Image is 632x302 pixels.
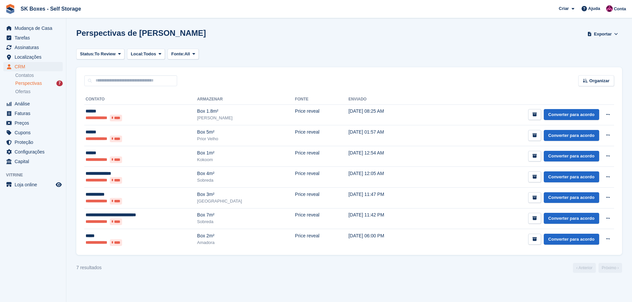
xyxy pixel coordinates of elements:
th: Armazenar [197,94,295,105]
a: Converter para acordo [544,234,599,245]
div: Box 4m² [197,170,295,177]
h1: Perspectivas de [PERSON_NAME] [76,29,206,37]
div: 7 resultados [76,264,102,271]
button: Fonte: All [168,49,199,60]
td: Price reveal [295,146,348,167]
span: Status: [80,51,95,57]
a: menu [3,43,63,52]
div: Box 1.8m² [197,108,295,115]
a: menu [3,33,63,42]
span: Proteção [15,138,54,147]
span: Loja online [15,180,54,189]
span: Ofertas [15,89,31,95]
span: Criar [559,5,569,12]
a: Contatos [15,72,63,79]
a: SK Boxes - Self Storage [18,3,84,14]
div: [PERSON_NAME] [197,115,295,121]
a: menu [3,180,63,189]
a: menu [3,62,63,71]
span: Cupons [15,128,54,137]
div: Box 7m² [197,211,295,218]
img: Joana Alegria [606,5,613,12]
a: menu [3,52,63,62]
div: Box 5m² [197,129,295,136]
span: Conta [614,6,626,12]
span: CRM [15,62,54,71]
a: Converter para acordo [544,109,599,120]
div: Amadora [197,239,295,246]
td: Price reveal [295,125,348,146]
a: Loja de pré-visualização [55,181,63,189]
span: Preços [15,118,54,128]
a: menu [3,109,63,118]
a: Converter para acordo [544,151,599,162]
div: Box 3m² [197,191,295,198]
span: Localizações [15,52,54,62]
button: Status: To Review [76,49,124,60]
button: Local: Todos [127,49,165,60]
a: menu [3,128,63,137]
td: Price reveal [295,229,348,250]
a: menu [3,24,63,33]
span: Organizar [589,78,609,84]
button: Exportar [586,29,619,39]
div: 7 [56,81,63,86]
span: Assinaturas [15,43,54,52]
span: Perspectivas [15,80,42,87]
a: Converter para acordo [544,192,599,203]
a: menu [3,118,63,128]
a: Perspectivas 7 [15,80,63,87]
a: Ofertas [15,88,63,95]
span: Análise [15,99,54,108]
td: [DATE] 01:57 AM [348,125,426,146]
td: [DATE] 12:54 AM [348,146,426,167]
td: [DATE] 08:25 AM [348,104,426,125]
a: Converter para acordo [544,171,599,182]
td: [DATE] 06:00 PM [348,229,426,250]
span: Todos [143,51,156,57]
div: Kokoom [197,156,295,163]
td: [DATE] 11:42 PM [348,208,426,229]
span: Vitrine [6,172,66,178]
td: Price reveal [295,188,348,209]
th: Fonte [295,94,348,105]
td: Price reveal [295,167,348,188]
span: Capital [15,157,54,166]
div: Box 1m² [197,150,295,156]
span: Ajuda [588,5,600,12]
a: Converter para acordo [544,213,599,224]
span: Configurações [15,147,54,156]
th: Enviado [348,94,426,105]
span: Tarefas [15,33,54,42]
a: menu [3,138,63,147]
span: Faturas [15,109,54,118]
a: Converter para acordo [544,130,599,141]
div: Sobreda [197,218,295,225]
span: To Review [95,51,115,57]
span: Mudança de Casa [15,24,54,33]
a: Próximo [598,263,622,273]
nav: Page [572,263,623,273]
div: [GEOGRAPHIC_DATA] [197,198,295,205]
span: Local: [131,51,143,57]
span: Exportar [594,31,611,37]
span: All [184,51,190,57]
td: Price reveal [295,208,348,229]
div: Prior Velho [197,136,295,142]
td: [DATE] 12:05 AM [348,167,426,188]
a: menu [3,157,63,166]
a: Anterior [573,263,596,273]
a: menu [3,99,63,108]
td: [DATE] 11:47 PM [348,188,426,209]
td: Price reveal [295,104,348,125]
span: Fonte: [171,51,184,57]
img: stora-icon-8386f47178a22dfd0bd8f6a31ec36ba5ce8667c1dd55bd0f319d3a0aa187defe.svg [5,4,15,14]
a: menu [3,147,63,156]
div: Box 2m² [197,232,295,239]
div: Sobreda [197,177,295,184]
th: Contato [84,94,197,105]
